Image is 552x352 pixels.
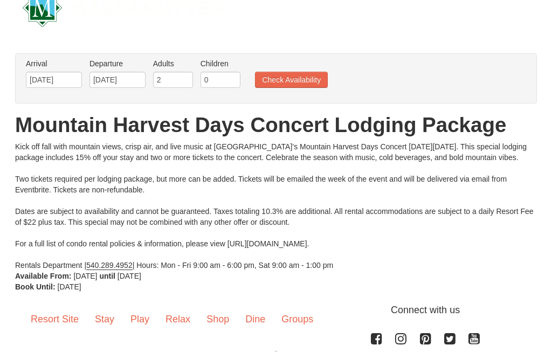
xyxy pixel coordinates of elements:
a: Groups [273,303,321,336]
strong: until [99,272,115,280]
a: Resort Site [23,303,87,336]
div: Kick off fall with mountain views, crisp air, and live music at [GEOGRAPHIC_DATA]’s Mountain Harv... [15,141,537,271]
a: Shop [198,303,237,336]
a: Relax [157,303,198,336]
strong: Available From: [15,272,72,280]
a: Play [122,303,157,336]
a: Stay [87,303,122,336]
label: Children [201,58,240,69]
span: [DATE] [118,272,141,280]
strong: Book Until: [15,282,56,291]
span: [DATE] [58,282,81,291]
button: Check Availability [255,72,328,88]
h1: Mountain Harvest Days Concert Lodging Package [15,114,537,136]
a: Dine [237,303,273,336]
chrome_annotation: 540.289.4952 [86,261,133,270]
label: Adults [153,58,193,69]
span: [DATE] [73,272,97,280]
label: Arrival [26,58,82,69]
label: Departure [89,58,146,69]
